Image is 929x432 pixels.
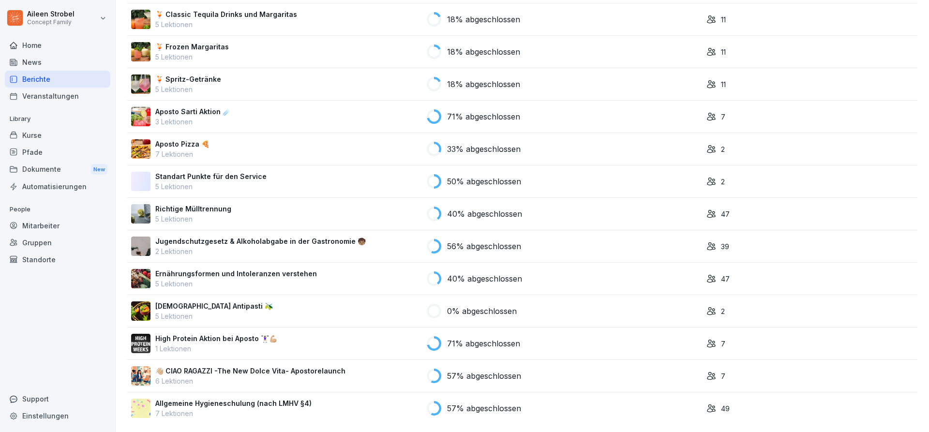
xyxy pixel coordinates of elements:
[5,37,110,54] a: Home
[155,376,345,386] p: 6 Lektionen
[27,10,75,18] p: Aileen Strobel
[721,177,725,187] p: 2
[5,88,110,104] a: Veranstaltungen
[447,240,521,252] p: 56% abgeschlossen
[721,47,726,57] p: 11
[131,237,150,256] img: bjsnreeblv4kuborbv1mjrxz.png
[447,402,521,414] p: 57% abgeschlossen
[5,54,110,71] a: News
[721,371,725,381] p: 7
[5,161,110,179] div: Dokumente
[155,236,366,246] p: Jugendschutzgesetz & Alkoholabgabe in der Gastronomie 🧒🏽
[155,149,210,159] p: 7 Lektionen
[155,117,231,127] p: 3 Lektionen
[131,366,150,386] img: nd4b1tirm1npcr6pqfaw4ldb.png
[447,273,522,284] p: 40% abgeschlossen
[447,78,520,90] p: 18% abgeschlossen
[155,408,312,418] p: 7 Lektionen
[155,181,267,192] p: 5 Lektionen
[155,204,231,214] p: Richtige Mülltrennung
[5,217,110,234] a: Mitarbeiter
[721,15,726,25] p: 11
[447,208,522,220] p: 40% abgeschlossen
[5,111,110,127] p: Library
[721,306,725,316] p: 2
[155,9,297,19] p: 🍹 Classic Tequila Drinks und Margaritas
[155,311,273,321] p: 5 Lektionen
[131,269,150,288] img: bdidfg6e4ofg5twq7n4gd52h.png
[447,338,520,349] p: 71% abgeschlossen
[155,301,273,311] p: [DEMOGRAPHIC_DATA] Antipasti 🫒
[447,111,520,122] p: 71% abgeschlossen
[5,127,110,144] a: Kurse
[27,19,75,26] p: Concept Family
[721,209,730,219] p: 47
[131,10,150,29] img: w6z44imirsf58l7dk7m6l48m.png
[721,79,726,89] p: 11
[155,398,312,408] p: Allgemeine Hygieneschulung (nach LMHV §4)
[155,279,317,289] p: 5 Lektionen
[131,42,150,61] img: jf3p4gudc3symi2jmax8s7wc.png
[131,334,150,353] img: zjmrrsi1s8twqmexx0km4n1q.png
[155,106,231,117] p: Aposto Sarti Aktion ☄️
[5,71,110,88] a: Berichte
[131,139,150,159] img: zdf6t78pvavi3ul80ru0toxn.png
[447,370,521,382] p: 57% abgeschlossen
[131,399,150,418] img: keporxd7e2fe1yz451s804y5.png
[155,139,210,149] p: Aposto Pizza 🍕
[131,107,150,126] img: nkpv5u16vvkupyiwqf6da0hm.png
[721,403,730,414] p: 49
[155,171,267,181] p: Standart Punkte für den Service
[5,161,110,179] a: DokumenteNew
[5,202,110,217] p: People
[155,42,229,52] p: 🍹 Frozen Margaritas
[155,343,277,354] p: 1 Lektionen
[131,204,150,223] img: xi8ct5mhj8uiktd0s5gxztjb.png
[5,251,110,268] a: Standorte
[155,52,229,62] p: 5 Lektionen
[447,46,520,58] p: 18% abgeschlossen
[5,390,110,407] div: Support
[155,366,345,376] p: 👋🏼 CIAO RAGAZZI -The New Dolce Vita- Apostorelaunch
[155,246,366,256] p: 2 Lektionen
[447,176,521,187] p: 50% abgeschlossen
[155,268,317,279] p: Ernährungsformen und Intoleranzen verstehen
[91,164,107,175] div: New
[5,178,110,195] a: Automatisierungen
[5,144,110,161] a: Pfade
[721,339,725,349] p: 7
[447,14,520,25] p: 18% abgeschlossen
[447,305,517,317] p: 0% abgeschlossen
[5,234,110,251] a: Gruppen
[155,74,221,84] p: 🍹 Spritz-Getränke
[5,407,110,424] a: Einstellungen
[447,143,521,155] p: 33% abgeschlossen
[721,241,729,252] p: 39
[721,112,725,122] p: 7
[155,19,297,30] p: 5 Lektionen
[131,74,150,94] img: ziedcepbdxyxdu318h8tgtzw.png
[155,84,221,94] p: 5 Lektionen
[721,144,725,154] p: 2
[155,214,231,224] p: 5 Lektionen
[131,301,150,321] img: ysm8inu6d9jjl68d9x16nxcw.png
[155,333,277,343] p: High Protein Aktion bei Aposto 🏋🏻‍♀️💪🏼
[721,274,730,284] p: 47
